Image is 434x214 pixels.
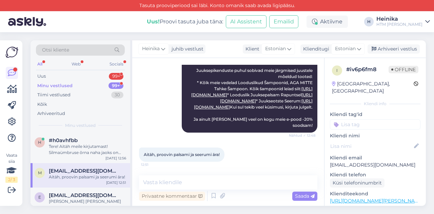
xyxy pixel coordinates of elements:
div: Proovi tasuta juba täna: [147,18,223,26]
b: Uus! [147,18,160,25]
div: Uus [37,73,46,80]
p: Klienditeekond [330,190,420,197]
div: HTM [PERSON_NAME] [376,22,422,27]
div: Arhiveeri vestlus [368,44,420,54]
div: Socials [108,60,125,69]
div: [DATE] 12:56 [105,156,126,161]
p: Kliendi tag'id [330,111,420,118]
div: Tere! Aitäh meile kirjutamast! Silmaümbruse õrna naha jaoks on meil kaks toodet: Kofeiinitilgad W... [49,143,126,156]
input: Lisa tag [330,119,420,130]
img: Askly Logo [5,46,18,59]
div: All [36,60,44,69]
span: m [38,170,42,175]
span: Heinika [142,45,160,53]
span: Nähtud ✓ 12:48 [289,133,315,138]
div: Aktiivne [307,16,348,28]
div: 99+ [109,73,123,80]
div: Küsi telefoninumbrit [330,178,384,188]
div: 30 [111,92,123,98]
span: Tere! Aitäh meile kirjutamast, meil on väga hea meel, et tunned huvi HOIA homespa looduslike juuk... [191,37,314,128]
p: Kliendi telefon [330,171,420,178]
span: Estonian [335,45,356,53]
a: HeinikaHTM [PERSON_NAME] [376,16,430,27]
div: Minu vestlused [37,82,73,89]
span: 12:51 [141,162,166,167]
div: Web [70,60,82,69]
div: juhib vestlust [169,45,203,53]
a: [URL][DOMAIN_NAME][PERSON_NAME] [330,198,423,204]
span: #h0avhfbb [49,137,78,143]
div: [GEOGRAPHIC_DATA], [GEOGRAPHIC_DATA] [332,80,414,95]
button: AI Assistent [226,15,267,28]
p: [EMAIL_ADDRESS][DOMAIN_NAME] [330,161,420,169]
div: Tiimi vestlused [37,92,71,98]
input: Lisa nimi [330,142,413,150]
div: [PERSON_NAME] [PERSON_NAME] kirjutamast! Tänud, et tunned HOIA homespa vastu huvi, meil on selle ... [49,198,126,211]
div: Heinika [376,16,422,22]
button: Emailid [269,15,298,28]
div: # iv6p6fm8 [346,65,389,74]
div: Aitäh, proovin palsami ja seerumi ära! [49,174,126,180]
div: Klienditugi [300,45,329,53]
p: Kliendi email [330,154,420,161]
span: Saada [295,193,315,199]
div: Arhiveeritud [37,110,65,117]
span: Otsi kliente [42,46,69,54]
div: H [364,17,374,26]
span: h [38,140,41,145]
span: Aitäh, proovin palsami ja seerumi ära! [144,152,220,157]
span: emmalysiim7@gmail.com [49,192,119,198]
p: Kliendi nimi [330,132,420,139]
span: marjukas25@gmail.com [49,168,119,174]
div: 99+ [108,82,123,89]
div: Kliendi info [330,101,420,107]
div: Vaata siia [5,152,18,183]
span: Estonian [265,45,286,53]
span: Minu vestlused [65,122,96,129]
span: Offline [389,66,418,73]
span: i [336,68,338,73]
div: [DATE] 12:51 [106,180,126,185]
span: e [38,195,41,200]
div: 2 / 3 [5,177,18,183]
div: Kõik [37,101,47,108]
div: Klient [243,45,259,53]
div: Privaatne kommentaar [139,192,205,201]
